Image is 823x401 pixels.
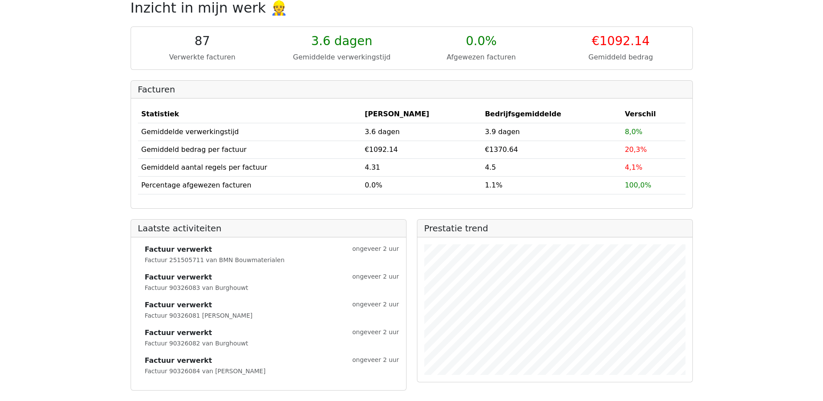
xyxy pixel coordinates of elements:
[625,181,651,189] span: 100,0%
[621,105,685,123] th: Verschil
[138,84,685,95] h2: Facturen
[138,123,361,141] td: Gemiddelde verwerkingstijd
[145,312,253,319] small: Factuur 90326081 [PERSON_NAME]
[352,244,399,255] small: ongeveer 2 uur
[352,328,399,338] small: ongeveer 2 uur
[145,328,212,338] strong: Factuur verwerkt
[361,158,482,176] td: 4.31
[361,105,482,123] th: [PERSON_NAME]
[138,105,361,123] th: Statistiek
[138,158,361,176] td: Gemiddeld aantal regels per factuur
[417,52,546,62] div: Afgewezen facturen
[145,300,212,310] strong: Factuur verwerkt
[482,176,622,194] td: 1.1%
[417,34,546,49] div: 0.0%
[625,163,643,171] span: 4,1%
[556,52,685,62] div: Gemiddeld bedrag
[145,244,212,255] strong: Factuur verwerkt
[352,300,399,310] small: ongeveer 2 uur
[361,123,482,141] td: 3.6 dagen
[424,223,685,233] h2: Prestatie trend
[145,272,212,283] strong: Factuur verwerkt
[361,176,482,194] td: 0.0%
[352,272,399,283] small: ongeveer 2 uur
[482,123,622,141] td: 3.9 dagen
[145,368,266,375] small: Factuur 90326084 van [PERSON_NAME]
[482,105,622,123] th: Bedrijfsgemiddelde
[352,355,399,366] small: ongeveer 2 uur
[145,284,249,291] small: Factuur 90326083 van Burghouwt
[138,34,267,49] div: 87
[277,34,407,49] div: 3.6 dagen
[138,141,361,158] td: Gemiddeld bedrag per factuur
[482,158,622,176] td: 4.5
[145,256,285,263] small: Factuur 251505711 van BMN Bouwmaterialen
[361,141,482,158] td: €1092.14
[277,52,407,62] div: Gemiddelde verwerkingstijd
[138,52,267,62] div: Verwerkte facturen
[145,355,212,366] strong: Factuur verwerkt
[625,145,647,154] span: 20,3%
[482,141,622,158] td: €1370.64
[138,176,361,194] td: Percentage afgewezen facturen
[556,34,685,49] div: €1092.14
[145,340,249,347] small: Factuur 90326082 van Burghouwt
[138,223,399,233] h2: Laatste activiteiten
[625,128,643,136] span: 8,0%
